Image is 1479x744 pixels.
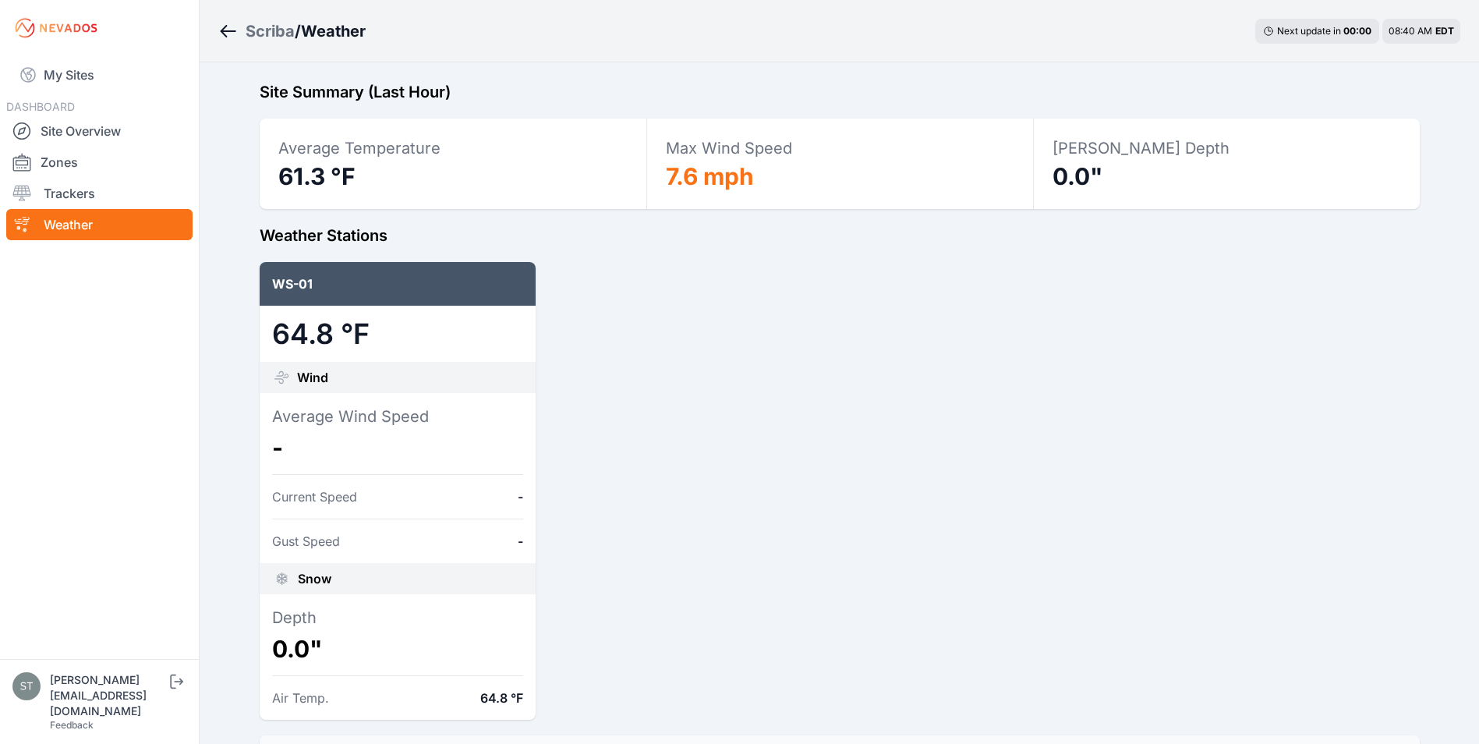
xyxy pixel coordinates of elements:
[666,162,754,190] span: 7.6 mph
[518,487,523,506] dd: -
[50,672,167,719] div: [PERSON_NAME][EMAIL_ADDRESS][DOMAIN_NAME]
[1389,25,1432,37] span: 08:40 AM
[272,434,523,462] dd: -
[298,569,331,588] span: Snow
[6,209,193,240] a: Weather
[480,689,523,707] dd: 64.8 °F
[6,56,193,94] a: My Sites
[272,689,329,707] dt: Air Temp.
[1053,139,1230,158] span: [PERSON_NAME] Depth
[260,225,1420,246] h2: Weather Stations
[272,635,523,663] dd: 0.0"
[301,20,366,42] h3: Weather
[518,532,523,551] dd: -
[218,11,366,51] nav: Breadcrumb
[260,81,1420,103] h2: Site Summary (Last Hour)
[666,139,792,158] span: Max Wind Speed
[295,20,301,42] span: /
[6,178,193,209] a: Trackers
[246,20,295,42] a: Scriba
[272,318,523,349] dd: 64.8 °F
[6,100,75,113] span: DASHBOARD
[272,607,523,629] dt: Depth
[1435,25,1454,37] span: EDT
[1053,162,1103,190] span: 0.0"
[1343,25,1371,37] div: 00 : 00
[6,147,193,178] a: Zones
[272,532,340,551] dt: Gust Speed
[260,262,536,306] div: WS-01
[12,16,100,41] img: Nevados
[278,162,356,190] span: 61.3 °F
[278,139,441,158] span: Average Temperature
[6,115,193,147] a: Site Overview
[272,406,523,427] dt: Average Wind Speed
[50,719,94,731] a: Feedback
[12,672,41,700] img: steve@nevados.solar
[1277,25,1341,37] span: Next update in
[297,368,328,387] span: Wind
[272,487,357,506] dt: Current Speed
